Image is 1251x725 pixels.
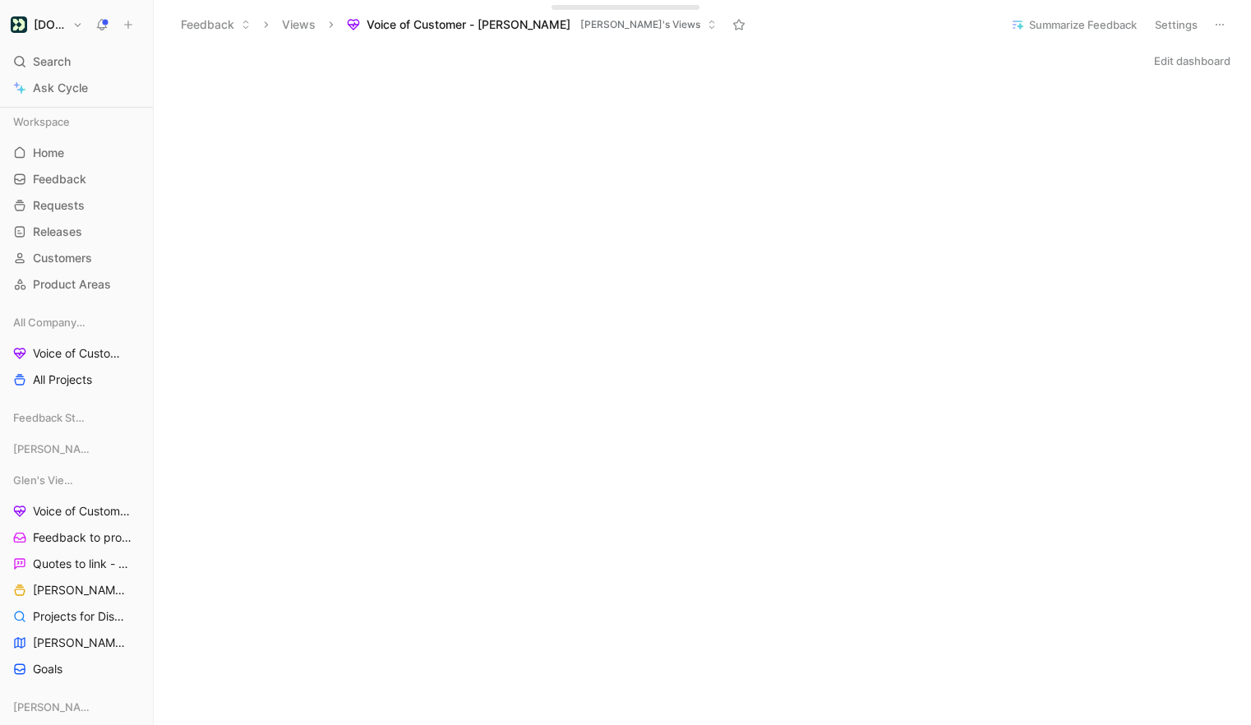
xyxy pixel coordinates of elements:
[7,604,146,629] a: Projects for Discovery
[7,193,146,218] a: Requests
[33,582,132,598] span: [PERSON_NAME]'s Owned Projects
[7,525,146,550] a: Feedback to process - [PERSON_NAME]
[33,503,132,520] span: Voice of Customer - [PERSON_NAME]
[7,578,146,603] a: [PERSON_NAME]'s Owned Projects
[33,635,130,651] span: [PERSON_NAME] - Initiatives
[7,695,146,719] div: [PERSON_NAME]'s Views
[34,17,66,32] h1: [DOMAIN_NAME]
[33,345,130,362] span: Voice of Customer - All Areas
[1147,13,1205,36] button: Settings
[173,12,258,37] button: Feedback
[13,472,78,488] span: Glen's Views
[7,272,146,297] a: Product Areas
[33,529,132,546] span: Feedback to process - [PERSON_NAME]
[7,310,146,392] div: All Company ViewsVoice of Customer - All AreasAll Projects
[13,409,85,426] span: Feedback Streams
[33,608,127,625] span: Projects for Discovery
[33,556,131,572] span: Quotes to link - [PERSON_NAME]
[33,661,62,677] span: Goals
[7,246,146,270] a: Customers
[11,16,27,33] img: Customer.io
[13,113,70,130] span: Workspace
[1004,13,1144,36] button: Summarize Feedback
[7,552,146,576] a: Quotes to link - [PERSON_NAME]
[33,145,64,161] span: Home
[7,405,146,435] div: Feedback Streams
[7,49,146,74] div: Search
[7,341,146,366] a: Voice of Customer - All Areas
[367,16,570,33] span: Voice of Customer - [PERSON_NAME]
[7,219,146,244] a: Releases
[7,76,146,100] a: Ask Cycle
[7,436,146,466] div: [PERSON_NAME] Views
[7,657,146,681] a: Goals
[7,141,146,165] a: Home
[33,250,92,266] span: Customers
[33,276,111,293] span: Product Areas
[33,78,88,98] span: Ask Cycle
[339,12,724,37] button: Voice of Customer - [PERSON_NAME][PERSON_NAME]'s Views
[7,13,87,36] button: Customer.io[DOMAIN_NAME]
[7,109,146,134] div: Workspace
[33,52,71,72] span: Search
[7,167,146,192] a: Feedback
[7,310,146,335] div: All Company Views
[13,314,86,330] span: All Company Views
[7,630,146,655] a: [PERSON_NAME] - Initiatives
[580,16,700,33] span: [PERSON_NAME]'s Views
[7,468,146,492] div: Glen's Views
[33,224,82,240] span: Releases
[7,499,146,524] a: Voice of Customer - [PERSON_NAME]
[13,699,91,715] span: [PERSON_NAME]'s Views
[33,197,85,214] span: Requests
[33,372,92,388] span: All Projects
[33,171,86,187] span: Feedback
[7,436,146,461] div: [PERSON_NAME] Views
[7,367,146,392] a: All Projects
[7,405,146,430] div: Feedback Streams
[1147,49,1238,72] button: Edit dashboard
[13,441,90,457] span: [PERSON_NAME] Views
[7,468,146,681] div: Glen's ViewsVoice of Customer - [PERSON_NAME]Feedback to process - [PERSON_NAME]Quotes to link - ...
[275,12,323,37] button: Views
